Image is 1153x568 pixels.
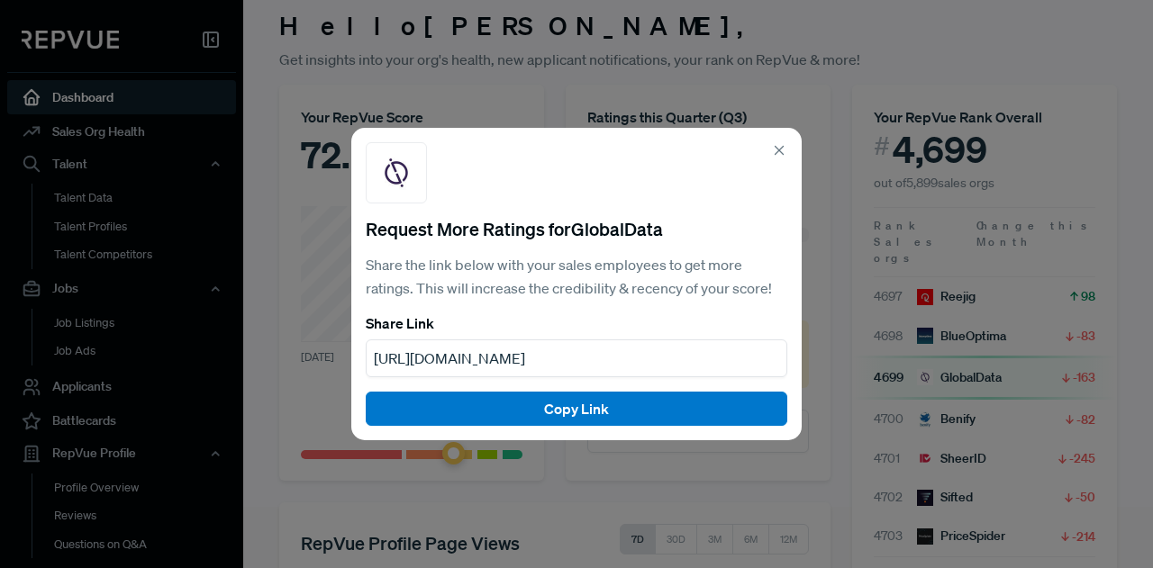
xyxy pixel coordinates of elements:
[374,150,419,195] img: GlobalData
[366,392,787,426] button: Copy Link
[366,218,787,239] h5: Request More Ratings for GlobalData
[366,254,787,300] p: Share the link below with your sales employees to get more ratings. This will increase the credib...
[374,349,525,367] span: [URL][DOMAIN_NAME]
[366,315,787,332] h6: Share Link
